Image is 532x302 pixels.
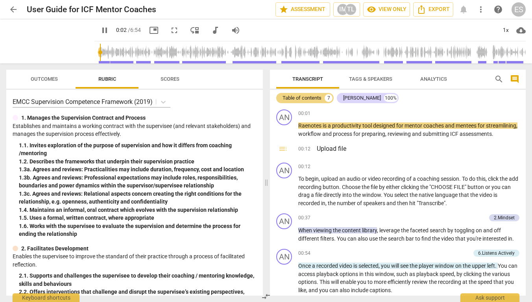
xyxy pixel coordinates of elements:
[349,76,392,82] span: Tags & Speakers
[381,263,391,269] span: you
[31,76,58,82] span: Outcomes
[363,2,410,17] button: View only
[323,184,339,190] span: button
[459,192,470,198] span: that
[340,271,359,277] span: options
[420,184,429,190] span: the
[417,5,450,14] span: Export
[276,213,292,229] div: Change speaker
[331,279,340,285] span: will
[342,184,362,190] span: Choose
[429,279,438,285] span: the
[328,122,332,129] span: a
[275,2,330,17] button: Assessment
[417,176,441,182] span: coaching
[357,200,363,206] span: of
[298,287,306,293] span: like
[305,176,319,182] span: begin
[311,192,315,198] span: a
[498,263,508,269] span: You
[21,114,146,122] p: 1. Manages the Supervision Contract and Process
[462,176,469,182] span: To
[492,131,493,137] span: .
[440,271,454,277] span: speed
[298,215,310,221] span: 00:37
[510,74,519,84] span: comment
[405,122,423,129] span: mentor
[419,263,435,269] span: player
[388,131,412,137] span: reviewing
[467,235,482,242] span: you're
[283,94,321,102] div: Table of contents
[362,227,377,233] span: library
[353,192,362,198] span: the
[276,109,292,125] div: Change speaker
[396,271,409,277] span: such
[410,263,419,269] span: the
[308,287,319,293] span: and
[464,271,483,277] span: clicking
[462,279,469,285] span: at
[509,176,518,182] span: add
[410,192,419,198] span: the
[516,26,526,35] span: cloud_download
[494,74,504,84] span: search
[478,250,515,257] div: 6.Listens Actively
[365,271,375,277] span: this
[388,279,412,285] span: efficiently
[337,4,349,15] div: IM
[342,227,362,233] span: content
[147,23,161,37] button: Picture in picture
[388,235,406,242] span: search
[340,279,357,285] span: enable
[190,26,199,35] span: move_down
[298,279,317,285] span: options
[321,200,325,206] span: in
[347,235,358,242] span: can
[410,227,430,233] span: faceted
[502,184,511,190] span: can
[454,184,467,190] span: FILE"
[357,279,368,285] span: you
[469,176,477,182] span: do
[276,163,292,178] div: Change speaker
[351,287,369,293] span: include
[420,76,447,82] span: Analytics
[500,176,509,182] span: the
[371,184,379,190] span: file
[488,176,500,182] span: click
[319,176,321,182] span: ,
[298,163,310,170] span: 00:12
[347,176,362,182] span: audio
[298,184,323,190] span: recording
[312,263,316,269] span: a
[322,131,333,137] span: and
[298,271,316,277] span: access
[320,235,334,242] span: filters
[423,131,450,137] span: submitting
[394,192,410,198] span: select
[328,200,337,206] span: the
[413,176,417,182] span: a
[478,122,486,129] span: for
[493,5,503,14] span: help
[149,26,159,35] span: picture_in_picture
[339,184,342,190] span: .
[211,26,220,35] span: audiotrack
[323,122,328,129] span: is
[298,176,305,182] span: To
[188,23,202,37] button: View player as separate pane
[483,227,494,233] span: and
[13,97,153,106] p: EMCC Supervision Competence Framework (2019)
[416,271,440,277] span: playback
[381,192,384,198] span: .
[332,122,362,129] span: productivity
[276,249,292,265] div: Change speaker
[323,192,342,198] span: directly
[382,176,406,182] span: recording
[19,141,257,157] div: 1. 1. Invites exploration of the purpose of supervision and how it differs from coaching /mentoring
[298,250,310,257] span: 00:54
[512,2,526,17] button: ES
[325,94,332,102] div: 7
[441,176,459,182] span: session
